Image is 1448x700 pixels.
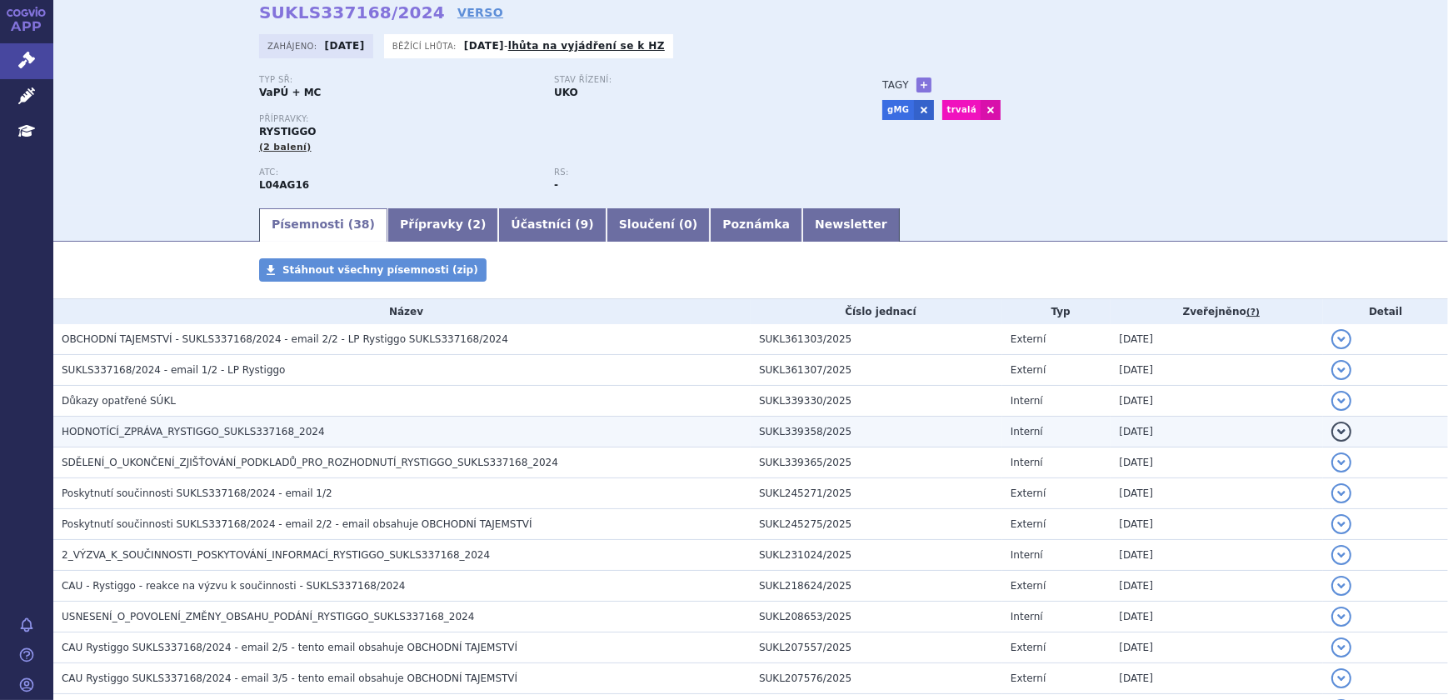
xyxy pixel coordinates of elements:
abbr: (?) [1246,307,1260,318]
span: Interní [1011,395,1043,407]
span: Externí [1011,487,1046,499]
button: detail [1331,514,1351,534]
td: [DATE] [1111,447,1323,478]
span: Zahájeno: [267,39,320,52]
td: [DATE] [1111,324,1323,355]
button: detail [1331,576,1351,596]
span: SDĚLENÍ_O_UKONČENÍ_ZJIŠŤOVÁNÍ_PODKLADŮ_PRO_ROZHODNUTÍ_RYSTIGGO_SUKLS337168_2024 [62,457,558,468]
td: [DATE] [1111,663,1323,694]
span: Externí [1011,333,1046,345]
th: Detail [1323,299,1448,324]
span: SUKLS337168/2024 - email 1/2 - LP Rystiggo [62,364,286,376]
td: [DATE] [1111,632,1323,663]
span: RYSTIGGO [259,126,316,137]
strong: UKO [554,87,578,98]
td: [DATE] [1111,478,1323,509]
span: Interní [1011,457,1043,468]
h3: Tagy [882,75,909,95]
a: gMG [882,100,914,120]
th: Název [53,299,751,324]
button: detail [1331,391,1351,411]
span: Stáhnout všechny písemnosti (zip) [282,264,478,276]
span: Poskytnutí součinnosti SUKLS337168/2024 - email 2/2 - email obsahuje OBCHODNÍ TAJEMSTVÍ [62,518,532,530]
span: 2 [472,217,481,231]
td: [DATE] [1111,417,1323,447]
button: detail [1331,545,1351,565]
span: Interní [1011,426,1043,437]
strong: [DATE] [464,40,504,52]
td: SUKL207557/2025 [751,632,1002,663]
a: + [916,77,931,92]
td: SUKL245275/2025 [751,509,1002,540]
button: detail [1331,637,1351,657]
td: SUKL339358/2025 [751,417,1002,447]
p: Stav řízení: [554,75,832,85]
p: Typ SŘ: [259,75,537,85]
span: Poskytnutí součinnosti SUKLS337168/2024 - email 1/2 [62,487,332,499]
span: 2_VÝZVA_K_SOUČINNOSTI_POSKYTOVÁNÍ_INFORMACÍ_RYSTIGGO_SUKLS337168_2024 [62,549,490,561]
p: Přípravky: [259,114,849,124]
span: 9 [581,217,589,231]
span: Externí [1011,580,1046,592]
a: VERSO [457,4,503,21]
button: detail [1331,668,1351,688]
td: [DATE] [1111,355,1323,386]
a: Písemnosti (38) [259,208,387,242]
span: CAU Rystiggo SUKLS337168/2024 - email 3/5 - tento email obsahuje OBCHODNÍ TAJEMSTVÍ [62,672,517,684]
strong: VaPÚ + MC [259,87,321,98]
td: [DATE] [1111,509,1323,540]
a: Přípravky (2) [387,208,498,242]
th: Číslo jednací [751,299,1002,324]
a: Poznámka [710,208,802,242]
strong: [DATE] [325,40,365,52]
td: SUKL361303/2025 [751,324,1002,355]
strong: - [554,179,558,191]
td: SUKL339365/2025 [751,447,1002,478]
a: Účastníci (9) [498,208,606,242]
span: HODNOTÍCÍ_ZPRÁVA_RYSTIGGO_SUKLS337168_2024 [62,426,325,437]
th: Typ [1002,299,1111,324]
button: detail [1331,360,1351,380]
td: [DATE] [1111,602,1323,632]
span: 0 [684,217,692,231]
span: Interní [1011,611,1043,622]
td: SUKL361307/2025 [751,355,1002,386]
td: SUKL231024/2025 [751,540,1002,571]
span: OBCHODNÍ TAJEMSTVÍ - SUKLS337168/2024 - email 2/2 - LP Rystiggo SUKLS337168/2024 [62,333,508,345]
button: detail [1331,483,1351,503]
a: Stáhnout všechny písemnosti (zip) [259,258,487,282]
button: detail [1331,452,1351,472]
td: SUKL245271/2025 [751,478,1002,509]
button: detail [1331,607,1351,627]
button: detail [1331,422,1351,442]
a: Sloučení (0) [607,208,710,242]
span: Externí [1011,642,1046,653]
span: Důkazy opatřené SÚKL [62,395,176,407]
td: SUKL218624/2025 [751,571,1002,602]
td: SUKL208653/2025 [751,602,1002,632]
p: RS: [554,167,832,177]
a: lhůta na vyjádření se k HZ [508,40,665,52]
a: trvalá [942,100,981,120]
span: CAU Rystiggo SUKLS337168/2024 - email 2/5 - tento email obsahuje OBCHODNÍ TAJEMSTVÍ [62,642,517,653]
a: Newsletter [802,208,900,242]
strong: ROZANOLIXIZUMAB [259,179,309,191]
span: (2 balení) [259,142,312,152]
span: Interní [1011,549,1043,561]
td: SUKL207576/2025 [751,663,1002,694]
span: CAU - Rystiggo - reakce na výzvu k součinnosti - SUKLS337168/2024 [62,580,406,592]
span: Externí [1011,672,1046,684]
p: ATC: [259,167,537,177]
td: [DATE] [1111,571,1323,602]
span: Běžící lhůta: [392,39,460,52]
span: USNESENÍ_O_POVOLENÍ_ZMĚNY_OBSAHU_PODÁNÍ_RYSTIGGO_SUKLS337168_2024 [62,611,474,622]
span: Externí [1011,518,1046,530]
td: [DATE] [1111,386,1323,417]
td: [DATE] [1111,540,1323,571]
button: detail [1331,329,1351,349]
th: Zveřejněno [1111,299,1323,324]
span: 38 [353,217,369,231]
strong: SUKLS337168/2024 [259,2,445,22]
td: SUKL339330/2025 [751,386,1002,417]
span: Externí [1011,364,1046,376]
